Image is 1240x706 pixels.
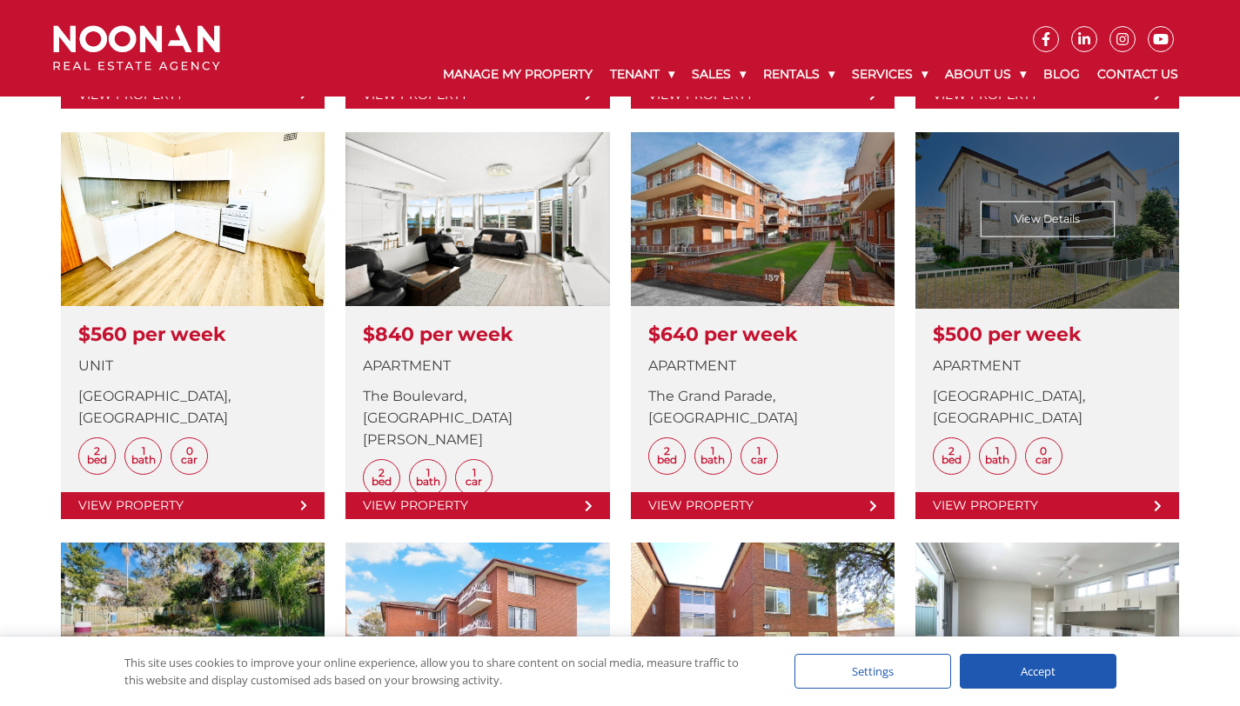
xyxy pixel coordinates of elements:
a: About Us [936,52,1035,97]
img: Noonan Real Estate Agency [53,25,220,71]
a: Manage My Property [434,52,601,97]
div: Accept [960,654,1116,689]
a: Blog [1035,52,1089,97]
a: Services [843,52,936,97]
a: Tenant [601,52,683,97]
a: Rentals [754,52,843,97]
div: Settings [794,654,951,689]
div: This site uses cookies to improve your online experience, allow you to share content on social me... [124,654,760,689]
a: Contact Us [1089,52,1187,97]
a: Sales [683,52,754,97]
